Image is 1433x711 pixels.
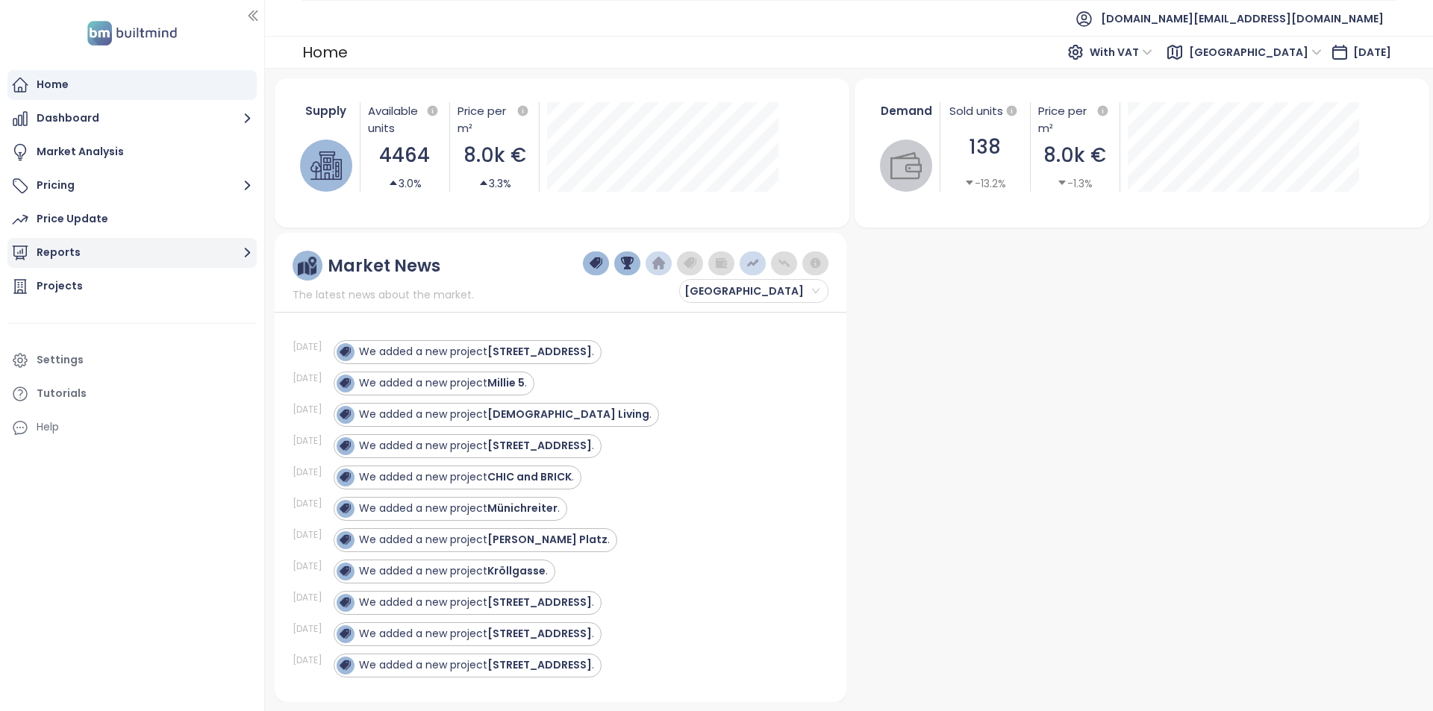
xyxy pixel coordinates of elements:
div: 4464 [368,140,442,171]
span: caret-up [388,178,399,188]
div: [DATE] [293,372,330,385]
img: home-dark-blue.png [652,257,666,270]
div: We added a new project . [359,375,527,391]
div: [DATE] [293,403,330,416]
span: Vienna [1189,41,1322,63]
img: icon [340,346,350,357]
div: [DATE] [293,466,330,479]
div: [DATE] [293,654,330,667]
button: Reports [7,238,257,268]
div: Demand [880,102,932,119]
div: We added a new project . [359,595,594,610]
div: We added a new project . [359,438,594,454]
div: We added a new project . [359,532,610,548]
div: We added a new project . [359,469,574,485]
div: -1.3% [1057,175,1093,192]
img: price-tag-grey.png [684,257,697,270]
img: information-circle.png [809,257,822,270]
img: icon [340,503,350,513]
div: 8.0k € [1038,140,1112,171]
div: Price Update [37,210,108,228]
div: Projects [37,277,83,295]
a: Market Analysis [7,137,257,167]
img: price-increases.png [746,257,760,270]
strong: [STREET_ADDRESS] [487,438,592,453]
img: icon [340,566,350,576]
img: icon [340,472,350,482]
span: With VAT [1090,41,1152,63]
img: icon [340,378,350,388]
strong: Münichreiter [487,501,558,516]
div: [DATE] [293,434,330,448]
img: price-tag-dark-blue.png [590,257,603,270]
div: We added a new project . [359,407,652,422]
div: [DATE] [293,497,330,510]
strong: [STREET_ADDRESS] [487,344,592,359]
a: Projects [7,272,257,301]
strong: [STREET_ADDRESS] [487,595,592,610]
div: Tutorials [37,384,87,403]
a: Settings [7,345,257,375]
div: 3.0% [388,175,422,192]
button: Pricing [7,171,257,201]
div: Price per m² [1038,102,1112,137]
a: Home [7,70,257,100]
span: [DATE] [1353,45,1391,60]
img: icon [340,409,350,419]
strong: Kröllgasse [487,563,546,578]
div: Help [7,413,257,442]
img: icon [340,534,350,545]
div: We added a new project . [359,563,548,579]
div: Available units [368,102,442,137]
img: wallet [890,150,922,181]
span: Vienna [684,280,819,302]
div: Supply [300,102,352,119]
img: icon [340,440,350,451]
a: Price Update [7,204,257,234]
div: [DATE] [293,528,330,542]
div: [DATE] [293,340,330,354]
div: We added a new project . [359,501,560,516]
img: ruler [298,257,316,275]
button: Dashboard [7,104,257,134]
div: Help [37,418,59,436]
strong: [STREET_ADDRESS] [487,657,592,672]
div: Home [37,75,69,94]
div: Price per m² [458,102,513,137]
span: caret-down [964,178,975,188]
img: logo [83,18,181,48]
div: Market Analysis [37,142,124,161]
span: caret-up [478,178,489,188]
strong: Millie 5 [487,375,525,390]
div: [DATE] [293,591,330,604]
strong: [STREET_ADDRESS] [487,626,592,641]
img: wallet-dark-grey.png [715,257,728,270]
div: [DATE] [293,622,330,636]
img: price-decreases.png [778,257,791,270]
div: We added a new project . [359,626,594,642]
div: We added a new project . [359,657,594,673]
img: icon [340,660,350,670]
img: house [310,150,342,181]
div: Home [302,39,348,66]
span: [DOMAIN_NAME][EMAIL_ADDRESS][DOMAIN_NAME] [1101,1,1384,37]
strong: [DEMOGRAPHIC_DATA] Living [487,407,649,422]
div: 138 [948,132,1022,163]
strong: [PERSON_NAME] Platz [487,532,608,547]
div: 8.0k € [458,140,531,171]
span: The latest news about the market. [293,286,474,303]
img: icon [340,597,350,607]
div: Settings [37,351,84,369]
div: -13.2% [964,175,1006,192]
div: We added a new project . [359,344,594,360]
img: trophy-dark-blue.png [621,257,634,270]
span: caret-down [1057,178,1067,188]
div: [DATE] [293,560,330,573]
div: Sold units [948,102,1022,120]
a: Tutorials [7,379,257,409]
img: icon [340,628,350,639]
strong: CHIC and BRICK [487,469,572,484]
div: Market News [328,257,440,275]
div: 3.3% [478,175,511,192]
